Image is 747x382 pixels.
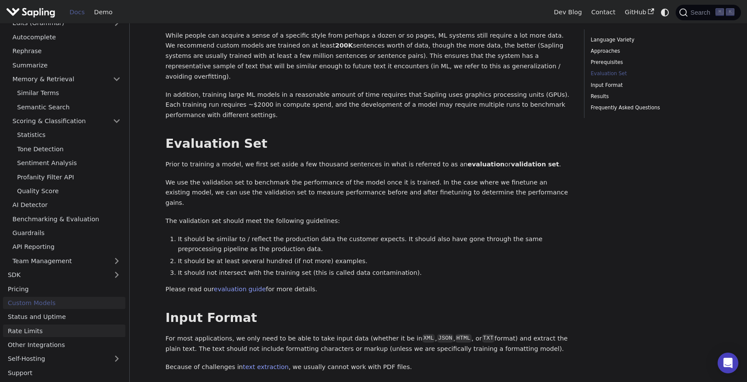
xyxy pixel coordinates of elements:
a: AI Detector [8,199,125,211]
a: Rate Limits [3,325,125,337]
a: evaluation guide [214,286,266,293]
p: Because of challenges in , we usually cannot work with PDF files. [166,362,572,372]
a: Autocomplete [8,31,125,43]
a: Support [3,366,125,379]
p: Please read our for more details. [166,284,572,295]
a: Prerequisites [591,58,708,67]
a: Similar Terms [13,87,125,99]
li: It should not intersect with the training set (this is called data contamination). [178,268,572,278]
a: Dev Blog [549,6,586,19]
a: Contact [587,6,620,19]
a: Demo [89,6,117,19]
p: The validation set should meet the following guidelines: [166,216,572,226]
a: Approaches [591,47,708,55]
a: text extraction [243,363,289,370]
strong: evaluation [468,161,505,168]
a: Sentiment Analysis [13,157,125,169]
code: TXT [482,334,495,343]
a: Summarize [8,59,125,71]
p: Prior to training a model, we first set aside a few thousand sentences in what is referred to as ... [166,159,572,170]
a: Rephrase [8,45,125,57]
a: Language Variety [591,36,708,44]
p: While people can acquire a sense of a specific style from perhaps a dozen or so pages, ML systems... [166,31,572,82]
a: API Reporting [8,241,125,253]
code: JSON [437,334,453,343]
button: Switch between dark and light mode (currently system mode) [659,6,671,19]
span: Search [688,9,715,16]
a: Input Format [591,81,708,89]
a: Scoring & Classification [8,115,125,127]
strong: 200K [335,42,353,49]
a: Statistics [13,129,125,141]
a: Evaluation Set [591,70,708,78]
a: Pricing [3,283,125,295]
a: Guardrails [8,227,125,239]
a: Frequently Asked Questions [591,104,708,112]
a: Benchmarking & Evaluation [8,213,125,225]
kbd: ⌘ [715,8,724,16]
strong: validation set [511,161,559,168]
a: Sapling.ai [6,6,58,19]
a: Custom Models [3,297,125,309]
a: GitHub [620,6,658,19]
code: HTML [455,334,472,343]
a: Self-Hosting [3,353,125,365]
a: Status and Uptime [3,311,125,323]
li: It should be similar to / reflect the production data the customer expects. It should also have g... [178,234,572,255]
a: SDK [3,269,108,281]
a: Results [591,92,708,101]
h2: Input Format [166,310,572,326]
code: XML [422,334,435,343]
li: It should be at least several hundred (if not more) examples. [178,256,572,267]
a: Memory & Retrieval [8,73,125,86]
p: We use the validation set to benchmark the performance of the model once it is trained. In the ca... [166,178,572,208]
button: Expand sidebar category 'SDK' [108,269,125,281]
a: Team Management [8,255,125,267]
img: Sapling.ai [6,6,55,19]
a: Other Integrations [3,339,125,351]
a: Semantic Search [13,101,125,113]
div: Open Intercom Messenger [718,353,738,373]
a: Docs [65,6,89,19]
kbd: K [726,8,734,16]
p: For most applications, we only need to be able to take input data (whether it be in , , , or form... [166,334,572,354]
p: In addition, training large ML models in a reasonable amount of time requires that Sapling uses g... [166,90,572,121]
button: Search (Command+K) [676,5,741,20]
h2: Evaluation Set [166,136,572,152]
a: Quality Score [13,185,125,197]
a: Profanity Filter API [13,171,125,183]
a: Tone Detection [13,143,125,155]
